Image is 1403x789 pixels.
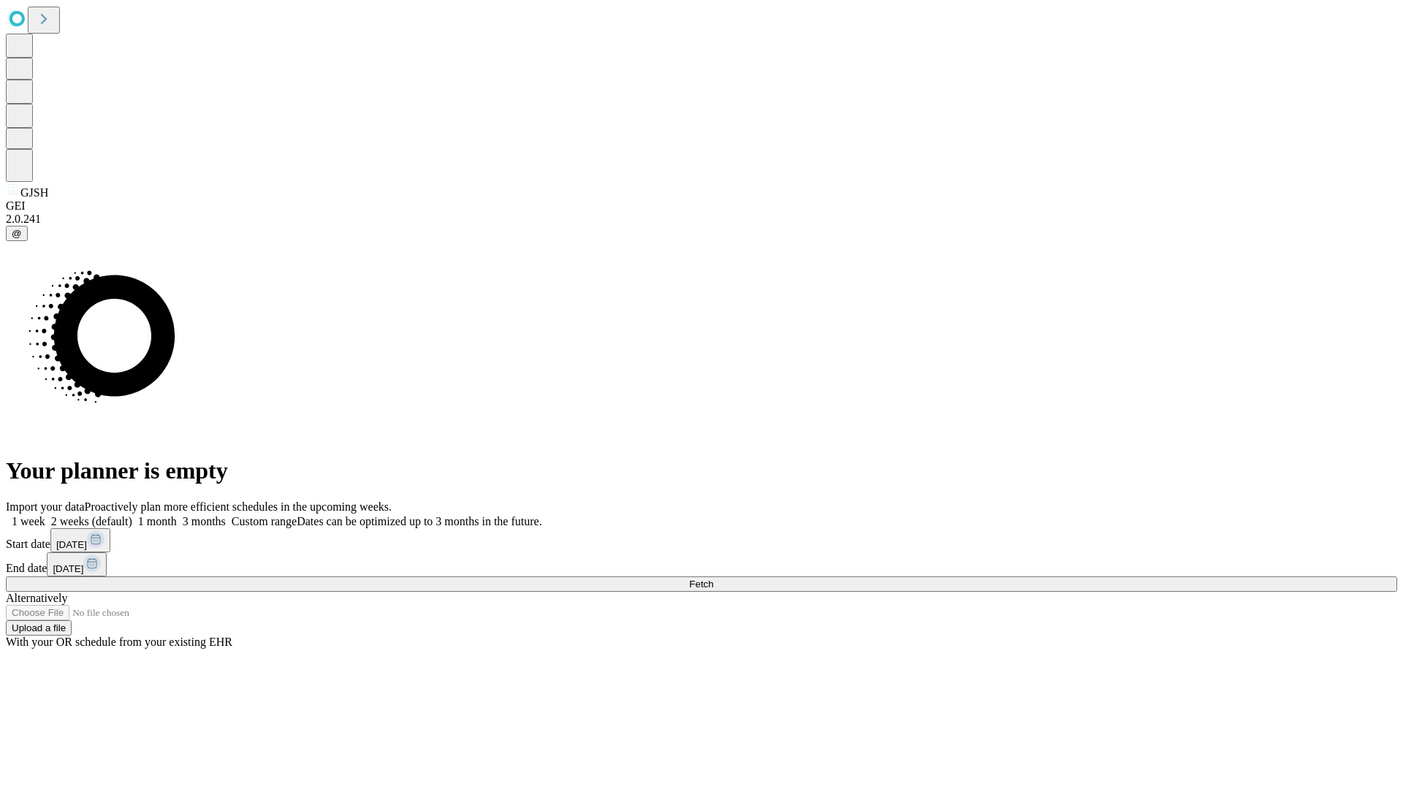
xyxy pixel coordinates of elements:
div: End date [6,552,1397,576]
span: 3 months [183,515,226,527]
button: [DATE] [47,552,107,576]
span: @ [12,228,22,239]
span: Alternatively [6,592,67,604]
div: GEI [6,199,1397,213]
span: 2 weeks (default) [51,515,132,527]
button: [DATE] [50,528,110,552]
div: Start date [6,528,1397,552]
button: Fetch [6,576,1397,592]
span: Dates can be optimized up to 3 months in the future. [297,515,541,527]
span: Import your data [6,500,85,513]
span: Custom range [232,515,297,527]
h1: Your planner is empty [6,457,1397,484]
span: 1 month [138,515,177,527]
div: 2.0.241 [6,213,1397,226]
span: Fetch [689,579,713,590]
span: [DATE] [56,539,87,550]
button: @ [6,226,28,241]
button: Upload a file [6,620,72,636]
span: [DATE] [53,563,83,574]
span: GJSH [20,186,48,199]
span: With your OR schedule from your existing EHR [6,636,232,648]
span: Proactively plan more efficient schedules in the upcoming weeks. [85,500,392,513]
span: 1 week [12,515,45,527]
